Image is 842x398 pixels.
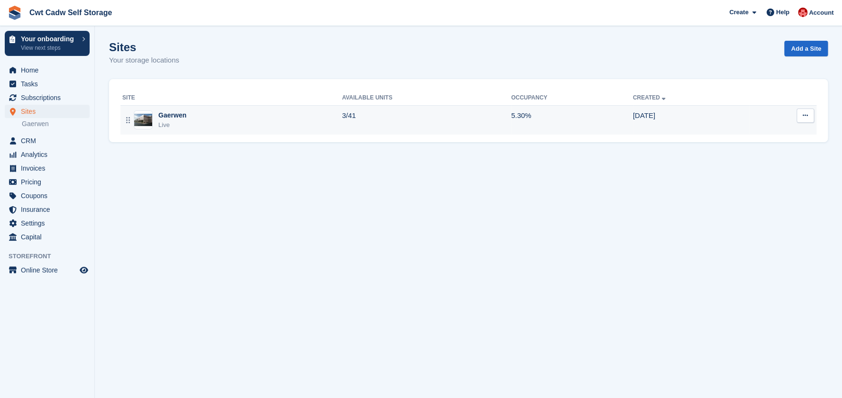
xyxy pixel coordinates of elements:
h1: Sites [109,41,179,54]
a: menu [5,105,90,118]
a: Add a Site [784,41,828,56]
p: Your storage locations [109,55,179,66]
a: menu [5,230,90,244]
span: Coupons [21,189,78,202]
a: menu [5,134,90,147]
a: menu [5,148,90,161]
a: menu [5,189,90,202]
span: Create [729,8,748,17]
a: menu [5,91,90,104]
span: Settings [21,217,78,230]
span: Analytics [21,148,78,161]
span: Subscriptions [21,91,78,104]
a: Cwt Cadw Self Storage [26,5,116,20]
span: Account [809,8,833,18]
a: Created [633,94,668,101]
a: menu [5,175,90,189]
span: Capital [21,230,78,244]
a: menu [5,77,90,90]
span: Home [21,63,78,77]
span: Invoices [21,162,78,175]
a: Preview store [78,264,90,276]
img: Rhian Davies [798,8,807,17]
a: menu [5,162,90,175]
div: Live [158,120,186,130]
span: Online Store [21,263,78,277]
td: [DATE] [633,105,750,135]
img: stora-icon-8386f47178a22dfd0bd8f6a31ec36ba5ce8667c1dd55bd0f319d3a0aa187defe.svg [8,6,22,20]
img: Image of Gaerwen site [134,114,152,126]
a: Your onboarding View next steps [5,31,90,56]
p: Your onboarding [21,36,77,42]
td: 3/41 [342,105,511,135]
span: Tasks [21,77,78,90]
p: View next steps [21,44,77,52]
a: menu [5,263,90,277]
a: menu [5,217,90,230]
a: menu [5,63,90,77]
span: Insurance [21,203,78,216]
td: 5.30% [511,105,633,135]
span: CRM [21,134,78,147]
th: Occupancy [511,90,633,106]
a: menu [5,203,90,216]
th: Site [120,90,342,106]
a: Gaerwen [22,119,90,128]
span: Help [776,8,789,17]
span: Pricing [21,175,78,189]
span: Storefront [9,252,94,261]
span: Sites [21,105,78,118]
th: Available Units [342,90,511,106]
div: Gaerwen [158,110,186,120]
